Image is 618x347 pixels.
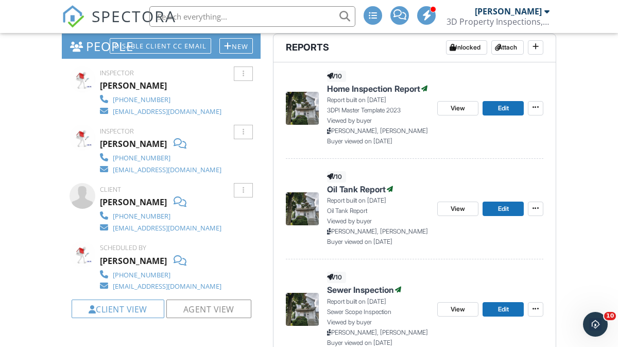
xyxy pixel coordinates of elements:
div: [PERSON_NAME] [100,78,167,93]
div: [EMAIL_ADDRESS][DOMAIN_NAME] [113,166,221,174]
span: 10 [604,312,616,320]
span: Scheduled By [100,243,146,252]
div: [EMAIL_ADDRESS][DOMAIN_NAME] [113,107,221,115]
div: New [219,38,253,54]
a: [EMAIL_ADDRESS][DOMAIN_NAME] [100,280,221,291]
div: [EMAIL_ADDRESS][DOMAIN_NAME] [113,282,221,290]
a: SPECTORA [62,14,176,36]
iframe: Intercom live chat [583,312,608,337]
span: Client [100,185,121,194]
div: 3D Property Inspections, LLC [447,16,550,27]
div: [PERSON_NAME] [100,253,167,269]
div: [PHONE_NUMBER] [113,154,170,162]
input: Search everything... [149,6,355,27]
a: [PHONE_NUMBER] [100,210,221,221]
span: Inspector [100,68,134,77]
div: [EMAIL_ADDRESS][DOMAIN_NAME] [113,224,221,232]
a: Client View [89,304,147,315]
div: [PERSON_NAME] [100,136,167,152]
a: [EMAIL_ADDRESS][DOMAIN_NAME] [100,163,221,175]
a: [EMAIL_ADDRESS][DOMAIN_NAME] [100,222,221,233]
div: [PERSON_NAME] [100,194,167,210]
span: SPECTORA [92,5,176,27]
div: [PHONE_NUMBER] [113,271,170,279]
div: Disable Client CC Email [110,38,211,54]
a: [PHONE_NUMBER] [100,152,221,163]
span: Inspector [100,126,134,136]
div: [PHONE_NUMBER] [113,95,170,104]
img: The Best Home Inspection Software - Spectora [62,5,84,28]
div: [PHONE_NUMBER] [113,212,170,220]
a: [PHONE_NUMBER] [100,269,221,280]
div: [PERSON_NAME] [475,6,542,16]
a: [EMAIL_ADDRESS][DOMAIN_NAME] [100,105,221,117]
a: [PHONE_NUMBER] [100,93,221,105]
h3: People [62,34,261,59]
